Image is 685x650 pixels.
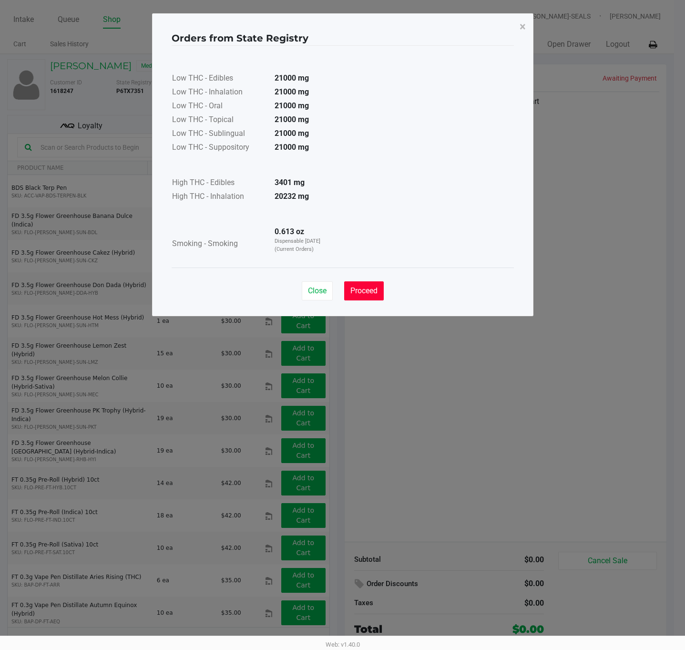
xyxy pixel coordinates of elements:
[172,190,267,204] td: High THC - Inhalation
[275,87,309,96] strong: 21000 mg
[275,129,309,138] strong: 21000 mg
[172,127,267,141] td: Low THC - Sublingual
[275,115,309,124] strong: 21000 mg
[308,286,327,295] span: Close
[172,226,267,263] td: Smoking - Smoking
[520,20,526,33] span: ×
[172,113,267,127] td: Low THC - Topical
[172,31,308,45] h4: Orders from State Registry
[326,641,360,648] span: Web: v1.40.0
[172,176,267,190] td: High THC - Edibles
[275,192,309,201] strong: 20232 mg
[275,73,309,83] strong: 21000 mg
[172,86,267,100] td: Low THC - Inhalation
[350,286,378,295] span: Proceed
[275,101,309,110] strong: 21000 mg
[275,227,304,236] strong: 0.613 oz
[275,143,309,152] strong: 21000 mg
[275,237,326,253] p: Dispensable [DATE] (Current Orders)
[344,281,384,300] button: Proceed
[512,13,533,40] button: Close
[275,178,305,187] strong: 3401 mg
[172,141,267,155] td: Low THC - Suppository
[172,72,267,86] td: Low THC - Edibles
[302,281,333,300] button: Close
[172,100,267,113] td: Low THC - Oral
